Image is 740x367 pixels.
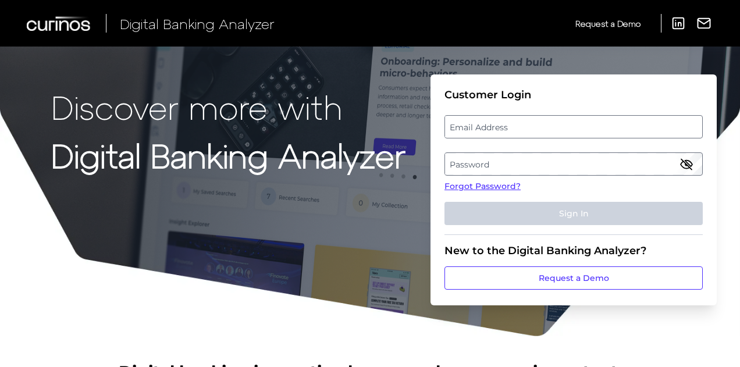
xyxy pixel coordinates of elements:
[445,154,702,174] label: Password
[120,15,275,32] span: Digital Banking Analyzer
[444,244,703,257] div: New to the Digital Banking Analyzer?
[445,116,702,137] label: Email Address
[575,19,641,28] span: Request a Demo
[444,266,703,290] a: Request a Demo
[51,136,405,174] strong: Digital Banking Analyzer
[444,202,703,225] button: Sign In
[444,88,703,101] div: Customer Login
[27,16,92,31] img: Curinos
[51,88,405,125] p: Discover more with
[444,180,703,193] a: Forgot Password?
[575,14,641,33] a: Request a Demo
